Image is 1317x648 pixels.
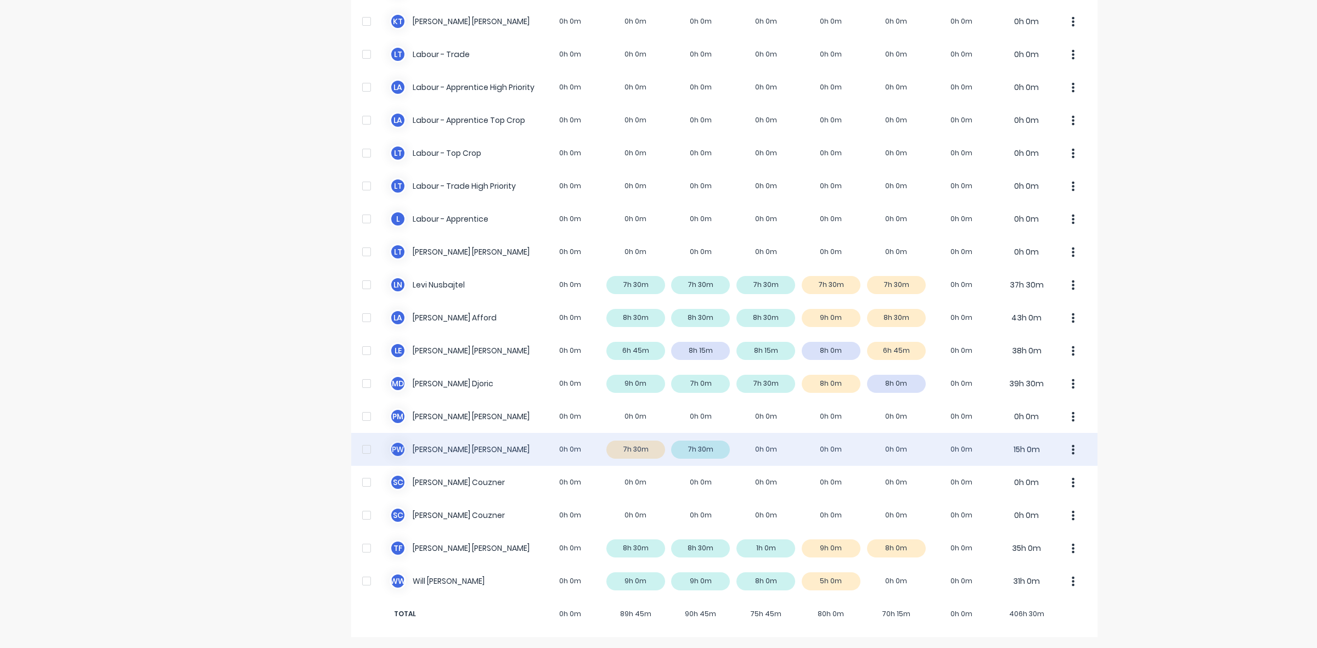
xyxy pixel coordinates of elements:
[668,609,734,619] span: 90h 45m
[798,609,864,619] span: 80h 0m
[864,609,929,619] span: 70h 15m
[929,609,994,619] span: 0h 0m
[538,609,603,619] span: 0h 0m
[603,609,668,619] span: 89h 45m
[733,609,798,619] span: 75h 45m
[994,609,1059,619] span: 406h 30m
[390,609,538,619] span: TOTAL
